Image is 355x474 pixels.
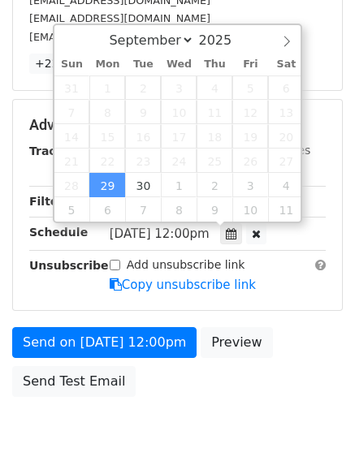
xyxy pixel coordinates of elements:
[232,75,268,100] span: September 5, 2025
[232,59,268,70] span: Fri
[89,173,125,197] span: September 29, 2025
[125,100,161,124] span: September 9, 2025
[232,173,268,197] span: October 3, 2025
[197,100,232,124] span: September 11, 2025
[197,173,232,197] span: October 2, 2025
[194,32,253,48] input: Year
[197,124,232,149] span: September 18, 2025
[125,75,161,100] span: September 2, 2025
[161,75,197,100] span: September 3, 2025
[29,31,210,43] small: [EMAIL_ADDRESS][DOMAIN_NAME]
[161,173,197,197] span: October 1, 2025
[110,278,256,292] a: Copy unsubscribe link
[89,100,125,124] span: September 8, 2025
[54,75,90,100] span: August 31, 2025
[125,173,161,197] span: September 30, 2025
[268,75,304,100] span: September 6, 2025
[54,197,90,222] span: October 5, 2025
[274,396,355,474] iframe: Chat Widget
[127,256,245,274] label: Add unsubscribe link
[29,116,326,134] h5: Advanced
[268,100,304,124] span: September 13, 2025
[12,327,197,358] a: Send on [DATE] 12:00pm
[232,149,268,173] span: September 26, 2025
[12,366,136,397] a: Send Test Email
[161,124,197,149] span: September 17, 2025
[197,59,232,70] span: Thu
[29,144,84,157] strong: Tracking
[89,149,125,173] span: September 22, 2025
[54,100,90,124] span: September 7, 2025
[161,100,197,124] span: September 10, 2025
[268,173,304,197] span: October 4, 2025
[29,226,88,239] strong: Schedule
[54,173,90,197] span: September 28, 2025
[161,59,197,70] span: Wed
[29,12,210,24] small: [EMAIL_ADDRESS][DOMAIN_NAME]
[89,124,125,149] span: September 15, 2025
[110,226,210,241] span: [DATE] 12:00pm
[232,124,268,149] span: September 19, 2025
[54,149,90,173] span: September 21, 2025
[268,124,304,149] span: September 20, 2025
[54,59,90,70] span: Sun
[268,149,304,173] span: September 27, 2025
[201,327,272,358] a: Preview
[125,149,161,173] span: September 23, 2025
[125,124,161,149] span: September 16, 2025
[29,54,97,74] a: +22 more
[89,59,125,70] span: Mon
[54,124,90,149] span: September 14, 2025
[89,75,125,100] span: September 1, 2025
[125,197,161,222] span: October 7, 2025
[197,75,232,100] span: September 4, 2025
[125,59,161,70] span: Tue
[197,197,232,222] span: October 9, 2025
[268,197,304,222] span: October 11, 2025
[232,197,268,222] span: October 10, 2025
[29,259,109,272] strong: Unsubscribe
[89,197,125,222] span: October 6, 2025
[29,195,71,208] strong: Filters
[232,100,268,124] span: September 12, 2025
[161,197,197,222] span: October 8, 2025
[161,149,197,173] span: September 24, 2025
[197,149,232,173] span: September 25, 2025
[268,59,304,70] span: Sat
